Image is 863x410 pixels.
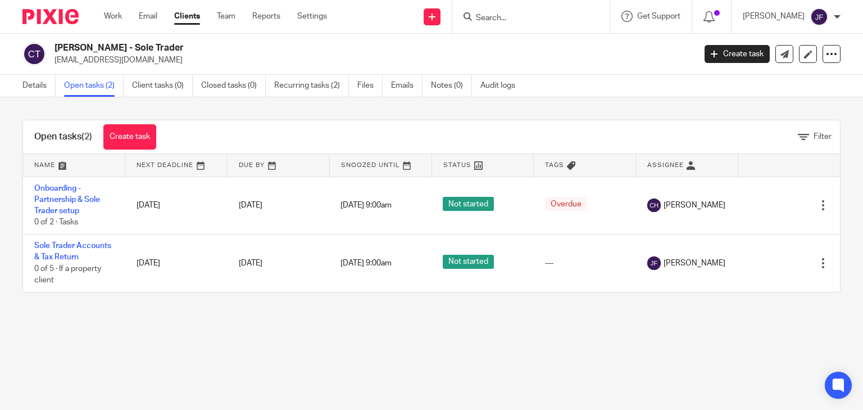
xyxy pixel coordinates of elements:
a: Create task [103,124,156,150]
a: Work [104,11,122,22]
a: Email [139,11,157,22]
a: Recurring tasks (2) [274,75,349,97]
span: Not started [443,255,494,269]
p: [PERSON_NAME] [743,11,805,22]
span: [DATE] 9:00am [340,259,392,267]
span: 0 of 2 · Tasks [34,219,78,227]
a: Clients [174,11,200,22]
span: Status [443,162,471,168]
a: Files [357,75,383,97]
img: svg%3E [22,42,46,66]
span: Overdue [545,197,587,211]
a: Team [217,11,235,22]
a: Emails [391,75,423,97]
span: Filter [814,133,832,141]
span: [DATE] [239,201,262,209]
a: Onboarding - Partnership & Sole Trader setup [34,184,100,215]
a: Client tasks (0) [132,75,193,97]
span: [PERSON_NAME] [664,200,725,211]
div: --- [545,258,625,269]
a: Closed tasks (0) [201,75,266,97]
img: svg%3E [647,256,661,270]
a: Sole Trader Accounts & Tax Return [34,242,111,261]
h2: [PERSON_NAME] - Sole Trader [54,42,561,54]
a: Settings [297,11,327,22]
a: Audit logs [480,75,524,97]
a: Create task [705,45,770,63]
td: [DATE] [125,235,228,292]
span: Get Support [637,12,680,20]
span: Not started [443,197,494,211]
input: Search [475,13,576,24]
a: Notes (0) [431,75,472,97]
span: [PERSON_NAME] [664,258,725,269]
span: [DATE] [239,259,262,267]
a: Reports [252,11,280,22]
span: (2) [81,132,92,141]
img: svg%3E [810,8,828,26]
span: Tags [545,162,564,168]
h1: Open tasks [34,131,92,143]
a: Details [22,75,56,97]
img: Pixie [22,9,79,24]
img: svg%3E [647,199,661,212]
span: [DATE] 9:00am [340,201,392,209]
a: Open tasks (2) [64,75,124,97]
td: [DATE] [125,177,228,235]
p: [EMAIL_ADDRESS][DOMAIN_NAME] [54,55,688,66]
span: Snoozed Until [341,162,400,168]
span: 0 of 5 · If a property client [34,265,101,285]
